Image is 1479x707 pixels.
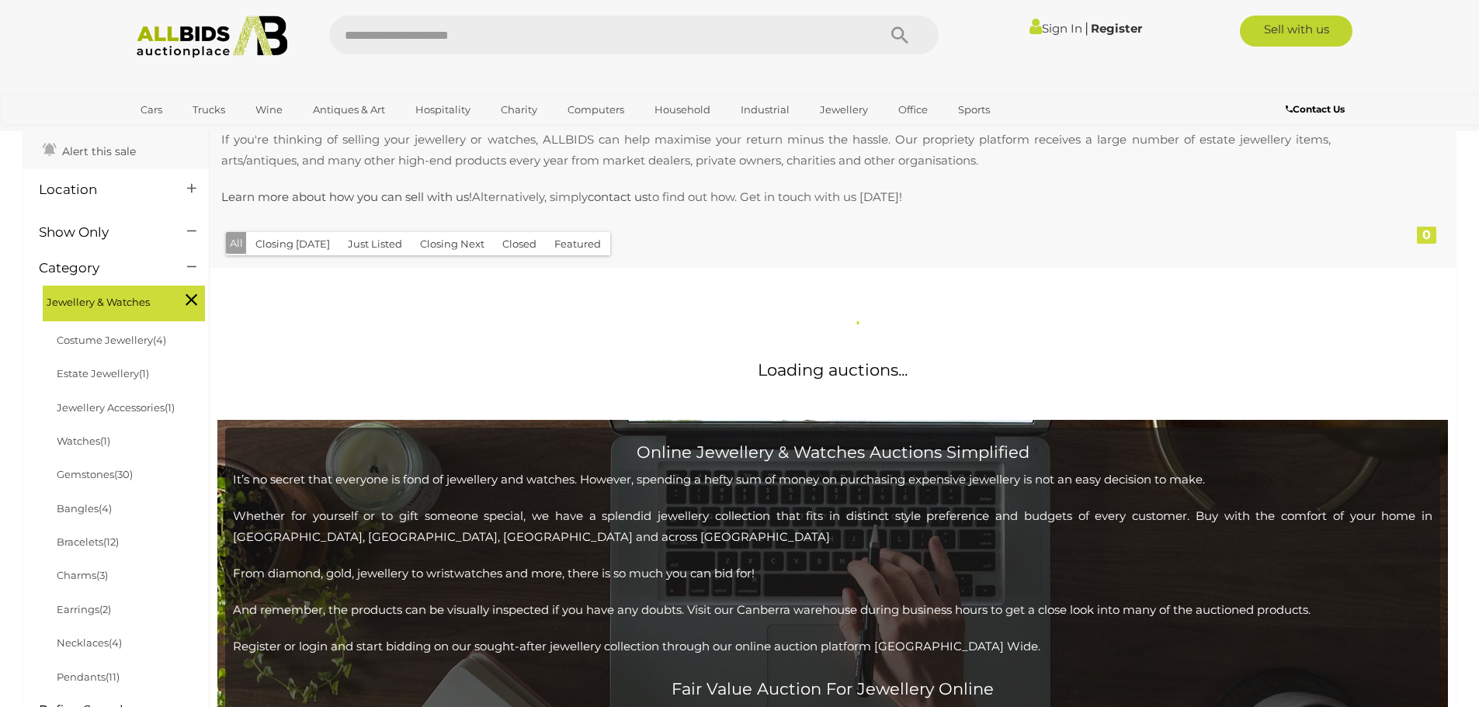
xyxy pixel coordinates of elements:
span: (1) [165,401,175,414]
img: Allbids.com.au [128,16,297,58]
button: Closing [DATE] [246,232,339,256]
a: Pendants(11) [57,671,120,683]
button: Featured [545,232,610,256]
a: contact us [588,189,647,204]
a: Contact Us [1286,101,1349,118]
span: (30) [114,468,133,480]
a: Watches(1) [57,435,110,447]
p: Whether for yourself or to gift someone special, we have a splendid jewellery collection that fit... [233,505,1432,547]
a: Charms(3) [57,569,108,581]
a: Learn more about how you can sell with us! [221,189,472,204]
a: Earrings(2) [57,603,111,615]
span: (2) [99,603,111,615]
h2: Fair Value Auction For Jewellery Online [233,672,1432,698]
span: (3) [96,569,108,581]
span: (1) [100,435,110,447]
p: And remember, the products can be visually inspected if you have any doubts. Visit our Canberra w... [233,599,1432,620]
span: (4) [153,334,166,346]
h4: Location [39,182,164,197]
h4: Category [39,261,164,276]
p: If you're thinking of selling your jewellery or watches, ALLBIDS can help maximise your return mi... [221,129,1331,171]
a: Costume Jewellery(4) [57,334,166,346]
a: [GEOGRAPHIC_DATA] [130,123,261,148]
a: Charity [491,97,547,123]
span: | [1085,19,1088,36]
div: 0 [1417,227,1436,244]
a: Gemstones(30) [57,468,133,480]
p: From diamond, gold, jewellery to wristwatches and more, there is so much you can bid for! [233,563,1432,584]
button: Just Listed [339,232,411,256]
span: (1) [139,367,149,379]
span: (4) [99,502,112,515]
a: Alert this sale [39,138,140,161]
a: Bangles(4) [57,502,112,515]
button: Closing Next [411,232,494,256]
h4: Show Only [39,225,164,240]
span: (12) [103,535,119,548]
a: Jewellery Accessories(1) [57,401,175,414]
button: Search [861,16,939,54]
h2: Online Jewellery & Watches Auctions Simplified [233,443,1432,461]
a: Office [888,97,938,123]
span: Jewellery & Watches [47,289,163,311]
a: Trucks [182,97,235,123]
b: Contact Us [1286,103,1345,115]
span: (4) [109,636,122,649]
a: Sign In [1029,21,1082,36]
p: Register or login and start bidding on our sought-after jewellery collection through our online a... [233,636,1432,657]
span: Alert this sale [58,144,136,158]
a: Wine [245,97,293,123]
span: Loading auctions... [758,360,908,379]
a: Sell with us [1240,16,1352,47]
a: Industrial [731,97,800,123]
span: (11) [106,671,120,683]
a: Antiques & Art [303,97,395,123]
a: Cars [130,97,172,123]
a: Sports [948,97,1000,123]
a: Computers [557,97,634,123]
a: Hospitality [405,97,481,123]
a: Bracelets(12) [57,535,119,548]
a: Estate Jewellery(1) [57,367,149,379]
button: Closed [493,232,546,256]
p: It’s no secret that everyone is fond of jewellery and watches. However, spending a hefty sum of m... [233,469,1432,490]
a: Household [644,97,720,123]
a: Necklaces(4) [57,636,122,649]
p: Alternatively, simply to find out how. Get in touch with us [DATE]! [221,186,1331,207]
a: Jewellery [810,97,878,123]
button: All [226,232,247,255]
a: Register [1091,21,1142,36]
